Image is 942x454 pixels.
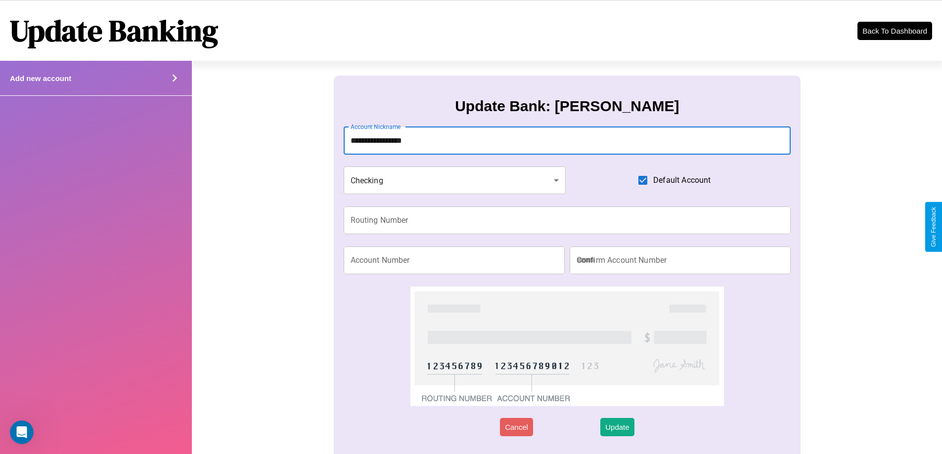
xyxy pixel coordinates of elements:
span: Default Account [653,174,711,186]
h3: Update Bank: [PERSON_NAME] [455,98,679,115]
div: Checking [344,166,566,194]
button: Back To Dashboard [857,22,932,40]
h4: Add new account [10,74,71,83]
h1: Update Banking [10,10,218,51]
div: Give Feedback [930,207,937,247]
label: Account Nickname [351,123,401,131]
button: Update [600,418,634,436]
iframe: Intercom live chat [10,420,34,444]
img: check [410,287,723,406]
button: Cancel [500,418,533,436]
